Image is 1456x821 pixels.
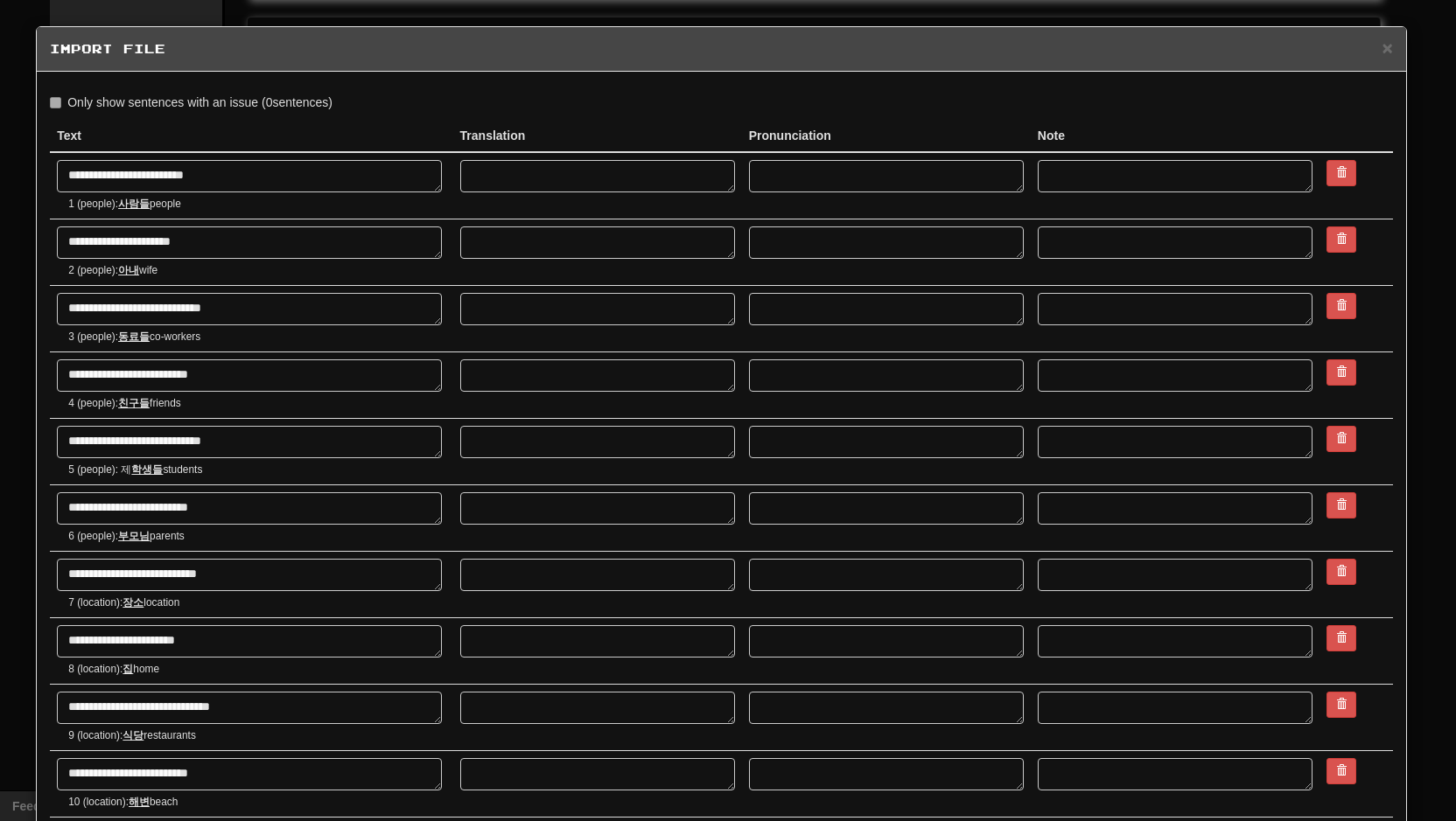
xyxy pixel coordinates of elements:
[118,330,150,343] u: 동료들
[68,263,445,278] small: 2 (people): wife
[50,40,1393,58] h5: Import File
[50,120,452,152] th: Text
[68,662,445,677] small: 8 (location): home
[1382,38,1393,57] button: Close
[68,330,445,344] small: 3 (people): co-workers
[50,94,332,111] label: Only show sentences with an issue ( 0 sentences)
[68,463,445,477] small: 5 (people): 제 students
[68,529,445,544] small: 6 (people): parents
[118,397,150,409] u: 친구들
[68,197,445,212] small: 1 (people): people
[68,396,445,411] small: 4 (people): friends
[68,795,445,810] small: 10 (location): beach
[68,728,445,743] small: 9 (location): restaurants
[122,663,133,675] u: 집
[118,198,150,210] u: 사람들
[131,463,163,476] u: 학생들
[68,595,445,610] small: 7 (location): location
[453,120,742,152] th: Translation
[1031,120,1319,152] th: Note
[50,97,61,108] input: Only show sentences with an issue (0sentences)
[742,120,1031,152] th: Pronunciation
[122,596,143,609] u: 장소
[118,264,139,276] u: 아내
[129,796,150,808] u: 해변
[118,530,150,542] u: 부모님
[1382,38,1393,58] span: ×
[122,729,143,741] u: 식당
